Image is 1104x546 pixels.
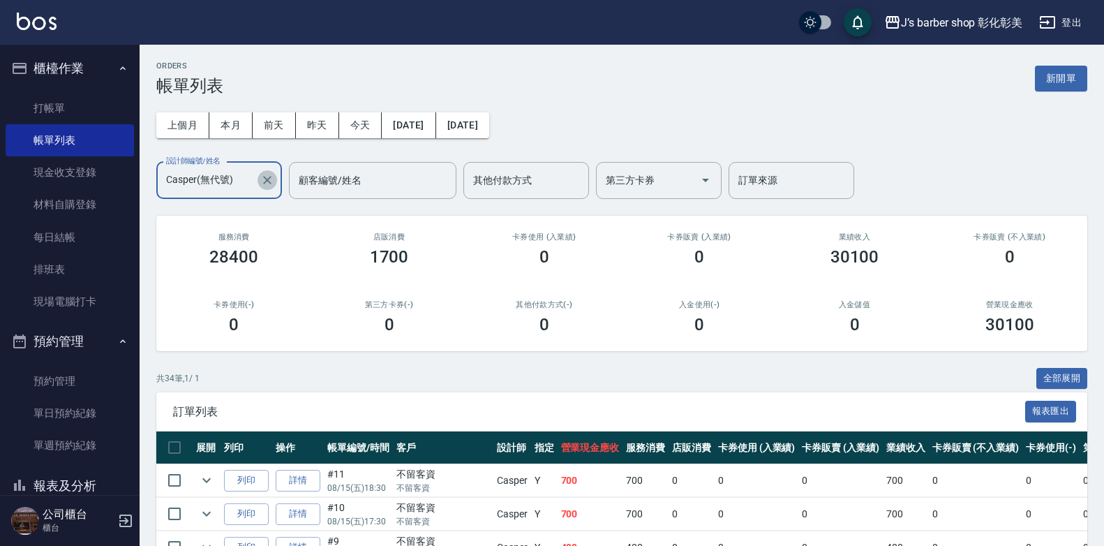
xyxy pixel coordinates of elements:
th: 業績收入 [883,431,929,464]
button: 登出 [1034,10,1087,36]
h2: 店販消費 [328,233,449,242]
th: 設計師 [493,431,531,464]
th: 列印 [221,431,272,464]
h5: 公司櫃台 [43,508,114,522]
button: 今天 [339,112,382,138]
th: 服務消費 [622,431,669,464]
button: Clear [258,170,277,190]
img: Logo [17,13,57,30]
h2: 卡券使用 (入業績) [484,233,605,242]
button: 列印 [224,470,269,492]
button: expand row [196,470,217,491]
td: 700 [883,464,929,497]
h2: 營業現金應收 [949,300,1071,309]
button: 新開單 [1035,66,1087,91]
a: 單日預約紀錄 [6,397,134,429]
div: J’s barber shop 彰化彰美 [901,14,1022,31]
th: 客戶 [393,431,493,464]
p: 櫃台 [43,522,114,534]
td: 0 [798,498,883,531]
td: 700 [558,464,623,497]
h2: 其他付款方式(-) [484,300,605,309]
td: 700 [558,498,623,531]
h3: 0 [385,315,394,334]
p: 08/15 (五) 17:30 [327,515,389,528]
h3: 0 [850,315,860,334]
a: 每日結帳 [6,221,134,253]
h2: 第三方卡券(-) [328,300,449,309]
button: 列印 [224,503,269,525]
h3: 30100 [985,315,1034,334]
h3: 0 [539,315,549,334]
td: 0 [929,498,1022,531]
h3: 服務消費 [173,233,294,242]
button: 報表及分析 [6,468,134,504]
th: 操作 [272,431,324,464]
p: 08/15 (五) 18:30 [327,482,389,494]
div: 不留客資 [396,501,490,515]
td: 700 [622,498,669,531]
h3: 1700 [370,247,409,267]
a: 新開單 [1035,71,1087,84]
h2: 業績收入 [793,233,915,242]
button: 上個月 [156,112,209,138]
a: 打帳單 [6,92,134,124]
td: Casper [493,498,531,531]
button: save [844,8,872,36]
button: J’s barber shop 彰化彰美 [879,8,1028,37]
h2: 卡券使用(-) [173,300,294,309]
button: 櫃檯作業 [6,50,134,87]
a: 預約管理 [6,365,134,397]
td: #11 [324,464,393,497]
td: 700 [622,464,669,497]
td: 0 [1022,464,1080,497]
th: 卡券販賣 (入業績) [798,431,883,464]
th: 店販消費 [669,431,715,464]
p: 不留客資 [396,515,490,528]
h3: 帳單列表 [156,76,223,96]
h2: 入金使用(-) [639,300,760,309]
td: 0 [798,464,883,497]
img: Person [11,507,39,535]
span: 訂單列表 [173,405,1025,419]
th: 卡券使用(-) [1022,431,1080,464]
a: 詳情 [276,470,320,492]
div: 不留客資 [396,467,490,482]
h3: 0 [539,247,549,267]
button: 昨天 [296,112,339,138]
h3: 0 [694,315,704,334]
h2: ORDERS [156,61,223,71]
th: 展開 [193,431,221,464]
button: expand row [196,503,217,524]
h3: 28400 [209,247,258,267]
h2: 卡券販賣 (入業績) [639,233,760,242]
h3: 30100 [830,247,879,267]
td: #10 [324,498,393,531]
td: Y [531,464,558,497]
td: 0 [669,498,715,531]
h2: 卡券販賣 (不入業績) [949,233,1071,242]
td: Casper [493,464,531,497]
h3: 0 [229,315,239,334]
a: 現場電腦打卡 [6,286,134,318]
p: 不留客資 [396,482,490,494]
td: 0 [715,498,799,531]
button: [DATE] [382,112,435,138]
td: 0 [1022,498,1080,531]
td: 0 [715,464,799,497]
td: Y [531,498,558,531]
button: 預約管理 [6,323,134,360]
p: 共 34 筆, 1 / 1 [156,372,200,385]
h3: 0 [1005,247,1015,267]
th: 營業現金應收 [558,431,623,464]
button: [DATE] [436,112,489,138]
th: 指定 [531,431,558,464]
h2: 入金儲值 [793,300,915,309]
button: Open [694,169,717,191]
a: 帳單列表 [6,124,134,156]
a: 詳情 [276,503,320,525]
a: 現金收支登錄 [6,156,134,189]
th: 帳單編號/時間 [324,431,393,464]
label: 設計師編號/姓名 [166,156,221,166]
td: 0 [669,464,715,497]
